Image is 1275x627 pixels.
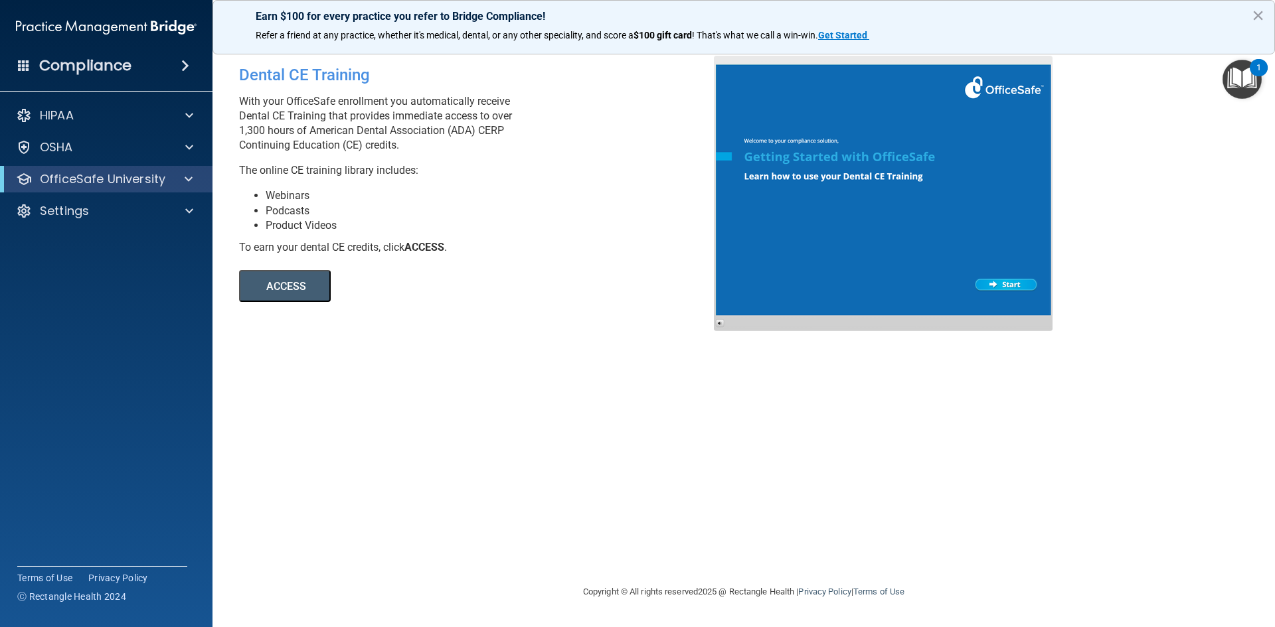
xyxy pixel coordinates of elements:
a: Privacy Policy [798,587,851,596]
p: With your OfficeSafe enrollment you automatically receive Dental CE Training that provides immedi... [239,94,724,153]
a: Get Started [818,30,869,40]
strong: Get Started [818,30,867,40]
a: ACCESS [239,282,602,292]
div: Dental CE Training [239,56,724,94]
p: HIPAA [40,107,74,123]
a: Settings [16,203,193,219]
p: The online CE training library includes: [239,163,724,178]
b: ACCESS [404,241,444,253]
strong: $100 gift card [634,30,692,40]
div: To earn your dental CE credits, click . [239,240,724,255]
li: Podcasts [266,204,724,218]
span: ! That's what we call a win-win. [692,30,818,40]
p: OfficeSafe University [40,171,165,187]
p: Earn $100 for every practice you refer to Bridge Compliance! [256,10,1232,23]
li: Product Videos [266,218,724,233]
a: OSHA [16,139,193,155]
div: 1 [1256,68,1261,85]
a: Terms of Use [17,571,72,585]
div: Copyright © All rights reserved 2025 @ Rectangle Health | | [501,571,986,613]
span: Ⓒ Rectangle Health 2024 [17,590,126,603]
button: Close [1252,5,1264,26]
img: PMB logo [16,14,197,40]
button: Open Resource Center, 1 new notification [1223,60,1262,99]
a: Privacy Policy [88,571,148,585]
span: Refer a friend at any practice, whether it's medical, dental, or any other speciality, and score a [256,30,634,40]
li: Webinars [266,188,724,203]
a: HIPAA [16,107,193,123]
p: Settings [40,203,89,219]
a: Terms of Use [853,587,904,596]
button: ACCESS [239,270,331,302]
p: OSHA [40,139,73,155]
a: OfficeSafe University [16,171,193,187]
h4: Compliance [39,56,131,75]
